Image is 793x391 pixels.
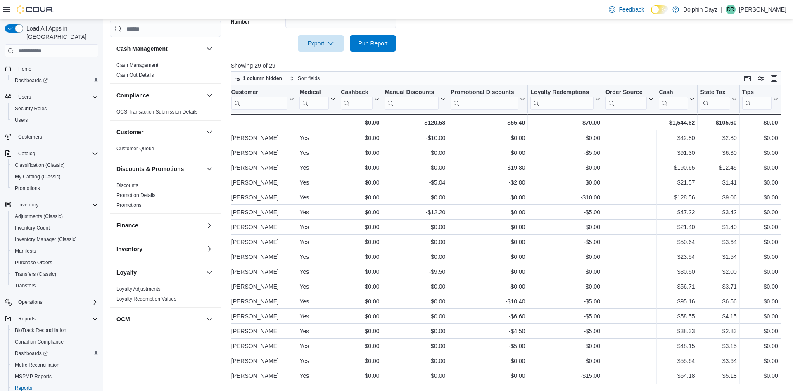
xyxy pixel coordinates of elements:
[8,159,102,171] button: Classification (Classic)
[231,267,294,277] div: [PERSON_NAME]
[18,94,31,100] span: Users
[451,89,525,110] button: Promotional Discounts
[204,268,214,277] button: Loyalty
[15,132,45,142] a: Customers
[341,267,379,277] div: $0.00
[659,252,695,262] div: $23.54
[341,252,379,262] div: $0.00
[385,252,445,262] div: $0.00
[299,252,335,262] div: Yes
[12,235,98,244] span: Inventory Manager (Classic)
[15,314,98,324] span: Reports
[530,193,600,203] div: -$10.00
[742,252,778,262] div: $0.00
[605,89,653,110] button: Order Source
[605,89,647,97] div: Order Source
[12,269,98,279] span: Transfers (Classic)
[451,133,525,143] div: $0.00
[15,162,65,168] span: Classification (Classic)
[116,128,143,136] h3: Customer
[116,296,176,302] a: Loyalty Redemption Values
[116,221,138,230] h3: Finance
[769,73,779,83] button: Enter fullscreen
[116,182,138,188] a: Discounts
[451,89,518,97] div: Promotional Discounts
[742,223,778,232] div: $0.00
[15,259,52,266] span: Purchase Orders
[605,1,647,18] a: Feedback
[15,225,50,231] span: Inventory Count
[15,64,35,74] a: Home
[385,118,445,128] div: -$120.58
[12,115,31,125] a: Users
[8,114,102,126] button: Users
[385,223,445,232] div: $0.00
[451,193,525,203] div: $0.00
[385,89,439,97] div: Manual Discounts
[341,208,379,218] div: $0.00
[299,163,335,173] div: Yes
[299,237,335,247] div: Yes
[2,131,102,143] button: Customers
[12,211,66,221] a: Adjustments (Classic)
[15,149,38,159] button: Catalog
[15,327,66,334] span: BioTrack Reconciliation
[2,296,102,308] button: Operations
[18,299,43,306] span: Operations
[2,199,102,211] button: Inventory
[385,237,445,247] div: $0.00
[742,133,778,143] div: $0.00
[2,148,102,159] button: Catalog
[116,146,154,152] a: Customer Queue
[619,5,644,14] span: Feedback
[742,163,778,173] div: $0.00
[530,223,600,232] div: $0.00
[683,5,717,14] p: Dolphin Dayz
[12,183,43,193] a: Promotions
[15,282,36,289] span: Transfers
[385,133,445,143] div: -$10.00
[742,237,778,247] div: $0.00
[742,89,771,110] div: Tips
[605,89,647,110] div: Order Source
[231,89,287,110] div: Customer
[530,252,600,262] div: $0.00
[299,89,329,110] div: Medical
[700,89,730,110] div: State Tax
[700,118,736,128] div: $105.60
[742,148,778,158] div: $0.00
[116,72,154,78] span: Cash Out Details
[18,134,42,140] span: Customers
[231,118,294,128] div: -
[15,248,36,254] span: Manifests
[299,223,335,232] div: Yes
[299,148,335,158] div: Yes
[700,178,736,188] div: $1.41
[110,180,221,213] div: Discounts & Promotions
[12,235,80,244] a: Inventory Manager (Classic)
[659,178,695,188] div: $21.57
[341,89,379,110] button: Cashback
[451,148,525,158] div: $0.00
[8,222,102,234] button: Inventory Count
[659,133,695,143] div: $42.80
[2,313,102,325] button: Reports
[299,208,335,218] div: Yes
[15,350,48,357] span: Dashboards
[385,178,445,188] div: -$5.04
[530,208,600,218] div: -$5.00
[341,89,373,110] div: Cashback
[116,245,203,253] button: Inventory
[385,208,445,218] div: -$12.20
[15,185,40,192] span: Promotions
[700,252,736,262] div: $1.54
[299,267,335,277] div: Yes
[15,173,61,180] span: My Catalog (Classic)
[12,246,98,256] span: Manifests
[530,133,600,143] div: $0.00
[659,89,688,97] div: Cash
[12,337,98,347] span: Canadian Compliance
[116,202,142,208] a: Promotions
[700,133,736,143] div: $2.80
[385,148,445,158] div: $0.00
